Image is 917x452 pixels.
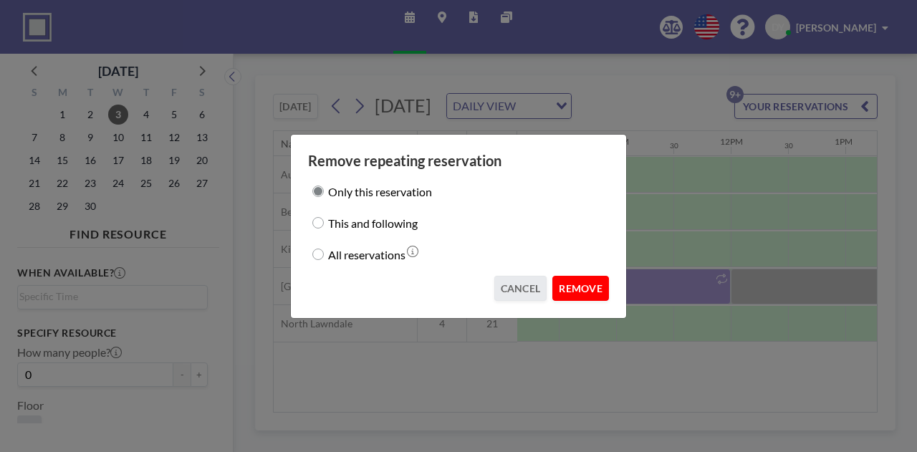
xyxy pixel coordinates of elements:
[494,276,547,301] button: CANCEL
[552,276,609,301] button: REMOVE
[308,152,609,170] h3: Remove repeating reservation
[328,181,432,201] label: Only this reservation
[328,244,405,264] label: All reservations
[328,213,418,233] label: This and following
